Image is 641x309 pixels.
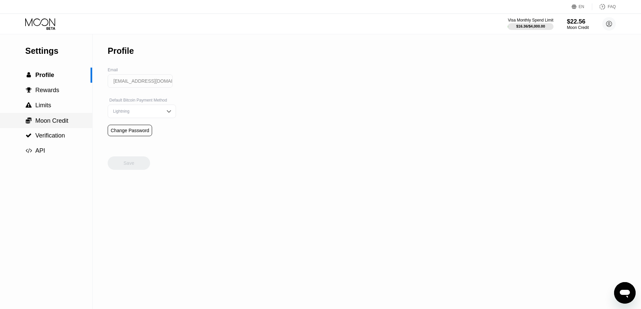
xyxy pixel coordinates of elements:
[108,125,152,136] div: Change Password
[26,132,32,139] span: 
[26,102,32,108] span: 
[35,72,54,78] span: Profile
[108,68,176,72] div: Email
[26,148,32,154] span: 
[35,147,45,154] span: API
[25,72,32,78] div: 
[516,24,545,28] div: $16.36 / $4,000.00
[25,87,32,93] div: 
[25,117,32,124] div: 
[27,72,31,78] span: 
[111,109,162,114] div: Lightning
[567,25,589,30] div: Moon Credit
[25,102,32,108] div: 
[108,46,134,56] div: Profile
[35,87,59,93] span: Rewards
[572,3,592,10] div: EN
[567,18,589,30] div: $22.56Moon Credit
[35,102,51,109] span: Limits
[108,98,176,103] div: Default Bitcoin Payment Method
[25,46,92,56] div: Settings
[508,18,553,30] div: Visa Monthly Spend Limit$16.36/$4,000.00
[579,4,584,9] div: EN
[111,128,149,133] div: Change Password
[508,18,553,23] div: Visa Monthly Spend Limit
[25,132,32,139] div: 
[614,282,636,304] iframe: Button to launch messaging window
[25,148,32,154] div: 
[26,87,32,93] span: 
[26,117,32,124] span: 
[35,132,65,139] span: Verification
[567,18,589,25] div: $22.56
[35,117,68,124] span: Moon Credit
[608,4,616,9] div: FAQ
[592,3,616,10] div: FAQ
